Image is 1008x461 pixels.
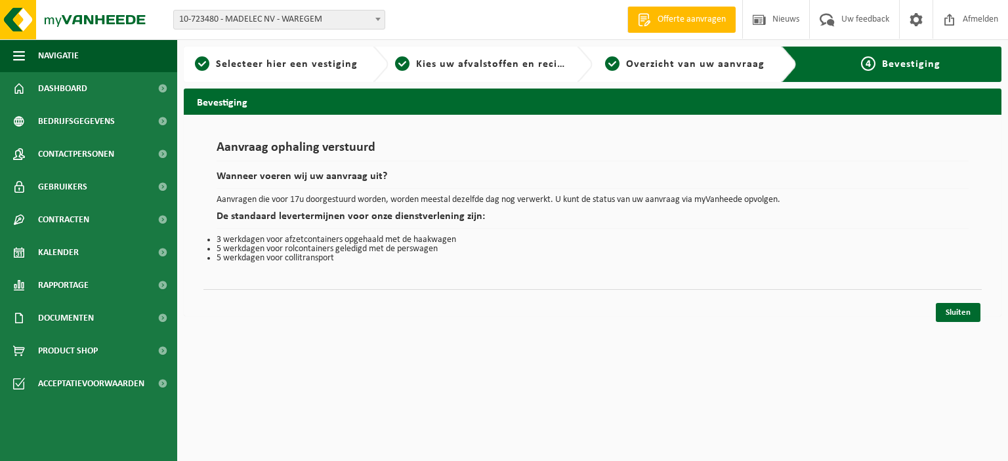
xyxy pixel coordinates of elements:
[38,236,79,269] span: Kalender
[416,59,597,70] span: Kies uw afvalstoffen en recipiënten
[174,10,385,29] span: 10-723480 - MADELEC NV - WAREGEM
[395,56,567,72] a: 2Kies uw afvalstoffen en recipiënten
[217,245,969,254] li: 5 werkdagen voor rolcontainers geledigd met de perswagen
[217,211,969,229] h2: De standaard levertermijnen voor onze dienstverlening zijn:
[190,56,362,72] a: 1Selecteer hier een vestiging
[195,56,209,71] span: 1
[38,334,98,367] span: Product Shop
[861,56,875,71] span: 4
[882,59,940,70] span: Bevestiging
[654,13,729,26] span: Offerte aanvragen
[217,195,969,205] p: Aanvragen die voor 17u doorgestuurd worden, worden meestal dezelfde dag nog verwerkt. U kunt de s...
[173,10,385,30] span: 10-723480 - MADELEC NV - WAREGEM
[599,56,771,72] a: 3Overzicht van uw aanvraag
[38,105,115,138] span: Bedrijfsgegevens
[217,171,969,189] h2: Wanneer voeren wij uw aanvraag uit?
[184,89,1001,114] h2: Bevestiging
[38,138,114,170] span: Contactpersonen
[217,254,969,263] li: 5 werkdagen voor collitransport
[605,56,619,71] span: 3
[626,59,765,70] span: Overzicht van uw aanvraag
[217,141,969,161] h1: Aanvraag ophaling verstuurd
[38,72,87,105] span: Dashboard
[38,302,94,334] span: Documenten
[38,367,144,400] span: Acceptatievoorwaarden
[217,235,969,245] li: 3 werkdagen voor afzetcontainers opgehaald met de haakwagen
[216,59,358,70] span: Selecteer hier een vestiging
[38,170,87,203] span: Gebruikers
[38,39,79,72] span: Navigatie
[936,303,980,322] a: Sluiten
[38,203,89,236] span: Contracten
[395,56,409,71] span: 2
[38,269,89,302] span: Rapportage
[627,7,736,33] a: Offerte aanvragen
